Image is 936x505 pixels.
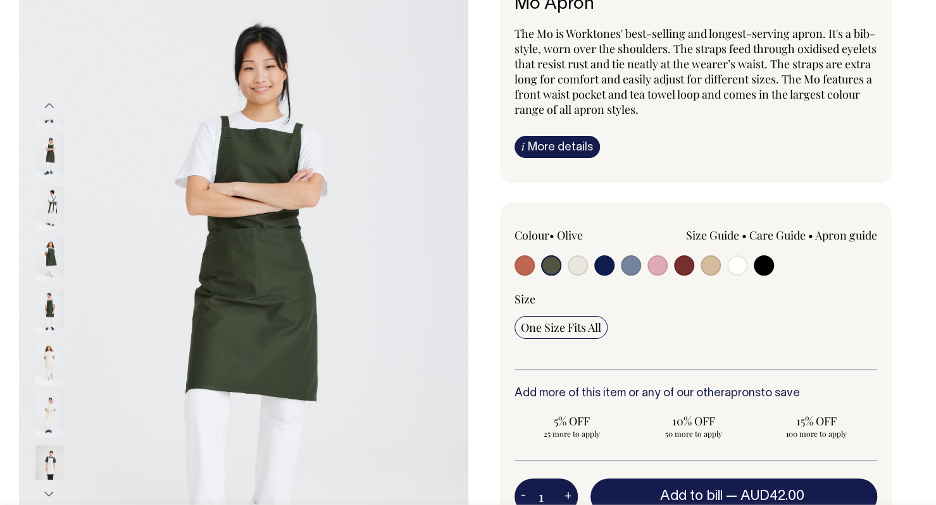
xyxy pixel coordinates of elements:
[515,228,659,243] div: Colour
[35,185,64,229] img: olive
[815,228,877,243] a: Apron guide
[643,413,745,429] span: 10% OFF
[515,316,608,339] input: One Size Fits All
[35,133,64,178] img: olive
[521,413,623,429] span: 5% OFF
[521,429,623,439] span: 25 more to apply
[637,410,751,442] input: 10% OFF 50 more to apply
[749,228,806,243] a: Care Guide
[35,82,64,126] img: khaki
[521,140,525,153] span: i
[686,228,739,243] a: Size Guide
[35,392,64,437] img: natural
[742,228,747,243] span: •
[725,388,761,399] a: aprons
[35,237,64,281] img: olive
[808,228,813,243] span: •
[660,490,722,502] span: Add to bill
[515,26,877,117] span: The Mo is Worktones' best-selling and longest-serving apron. It's a bib-style, worn over the shou...
[521,320,601,335] span: One Size Fits All
[35,444,64,489] img: natural
[549,228,554,243] span: •
[759,410,873,442] input: 15% OFF 100 more to apply
[35,341,64,385] img: natural
[740,490,804,502] span: AUD42.00
[515,387,878,400] h6: Add more of this item or any of our other to save
[40,92,59,120] button: Previous
[35,289,64,333] img: olive
[725,490,807,502] span: —
[765,429,867,439] span: 100 more to apply
[557,228,583,243] label: Olive
[643,429,745,439] span: 50 more to apply
[515,291,878,307] div: Size
[765,413,867,429] span: 15% OFF
[515,136,600,158] a: iMore details
[515,410,629,442] input: 5% OFF 25 more to apply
